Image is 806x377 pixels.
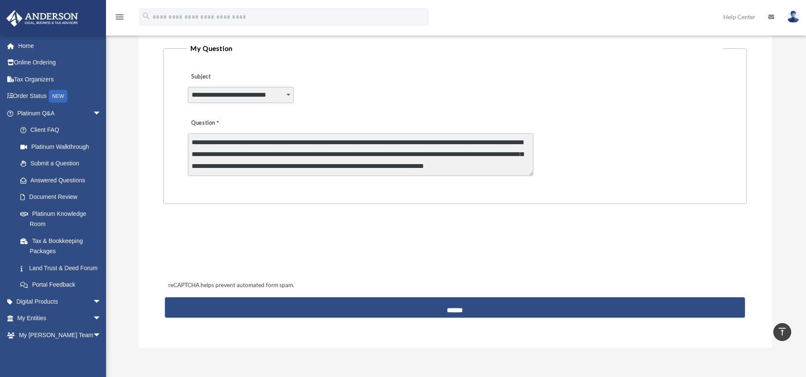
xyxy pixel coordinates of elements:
span: arrow_drop_down [93,105,110,122]
a: Order StatusNEW [6,88,114,105]
a: vertical_align_top [773,323,791,341]
a: Platinum Walkthrough [12,138,114,155]
img: Anderson Advisors Platinum Portal [4,10,81,27]
a: Submit a Question [12,155,110,172]
a: Digital Productsarrow_drop_down [6,293,114,310]
a: My [PERSON_NAME] Teamarrow_drop_down [6,327,114,343]
span: arrow_drop_down [93,343,110,361]
i: vertical_align_top [777,327,787,337]
legend: My Question [187,42,722,54]
span: arrow_drop_down [93,327,110,344]
i: search [142,11,151,21]
a: Platinum Knowledge Room [12,205,114,232]
label: Subject [188,71,268,83]
i: menu [114,12,125,22]
div: NEW [49,90,67,103]
iframe: reCAPTCHA [166,230,295,263]
a: My Entitiesarrow_drop_down [6,310,114,327]
a: My Documentsarrow_drop_down [6,343,114,360]
a: Tax Organizers [6,71,114,88]
a: Portal Feedback [12,276,114,293]
a: Answered Questions [12,172,114,189]
a: Home [6,37,114,54]
label: Question [188,117,254,129]
a: Platinum Q&Aarrow_drop_down [6,105,114,122]
div: reCAPTCHA helps prevent automated form spam. [165,280,745,290]
a: menu [114,15,125,22]
a: Land Trust & Deed Forum [12,260,114,276]
img: User Pic [787,11,800,23]
span: arrow_drop_down [93,293,110,310]
a: Online Ordering [6,54,114,71]
span: arrow_drop_down [93,310,110,327]
a: Client FAQ [12,122,114,139]
a: Tax & Bookkeeping Packages [12,232,114,260]
a: Document Review [12,189,114,206]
